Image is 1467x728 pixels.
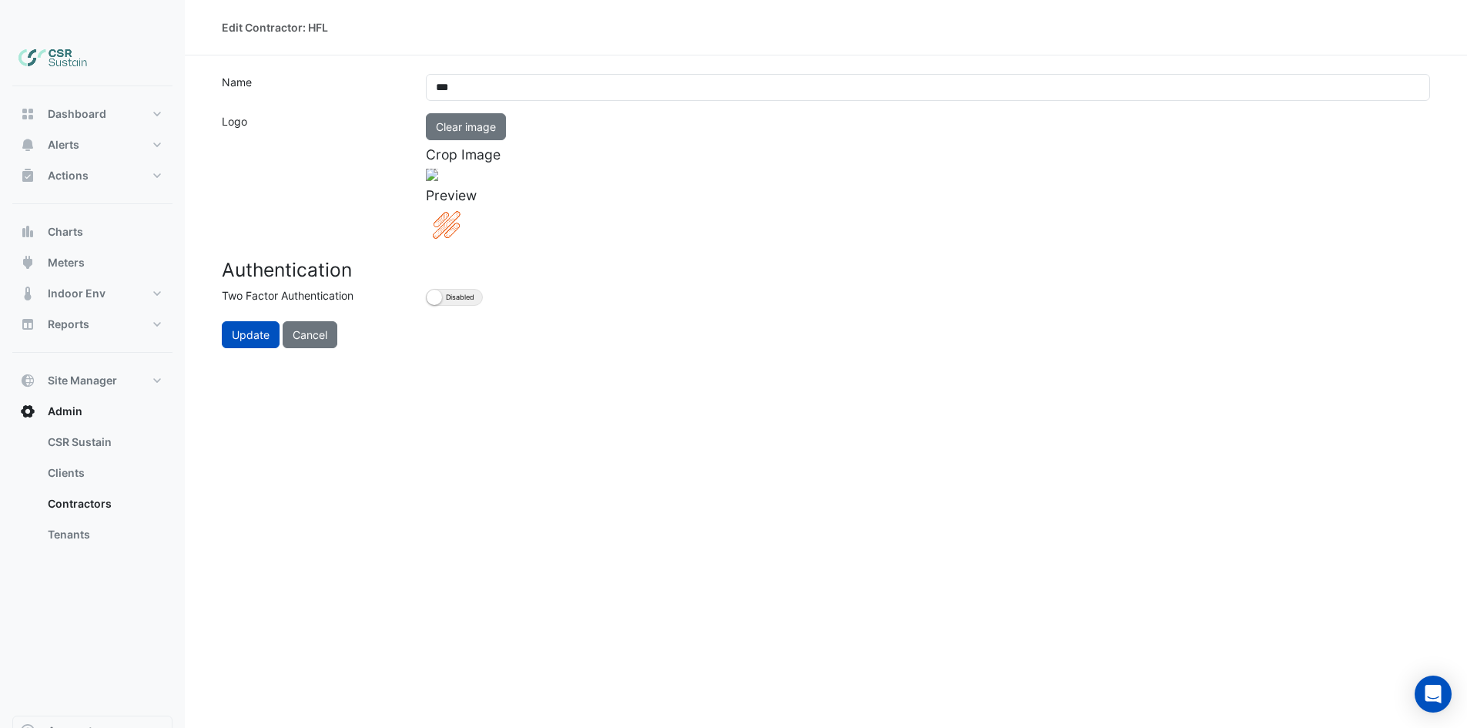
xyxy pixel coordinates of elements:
[1415,676,1452,713] div: Open Intercom Messenger
[35,427,172,458] a: CSR Sustain
[222,321,280,348] button: Update
[20,404,35,419] app-icon: Admin
[12,129,172,160] button: Alerts
[48,373,117,388] span: Site Manager
[18,43,88,74] img: Company Logo
[213,74,417,101] label: Name
[35,458,172,488] a: Clients
[426,113,506,140] button: Clear image
[12,99,172,129] button: Dashboard
[48,224,83,240] span: Charts
[48,317,89,332] span: Reports
[426,210,495,240] img: WzWThAAAABklEQVQDAPvmsZxODRZMAAAAAElFTkSuQmCC
[20,373,35,388] app-icon: Site Manager
[20,106,35,122] app-icon: Dashboard
[222,259,1430,281] h3: Authentication
[283,321,337,348] button: Cancel
[12,365,172,396] button: Site Manager
[20,168,35,183] app-icon: Actions
[426,146,1430,163] h5: Crop Image
[20,137,35,153] app-icon: Alerts
[48,137,79,153] span: Alerts
[213,287,417,309] label: Two Factor Authentication
[12,160,172,191] button: Actions
[35,488,172,519] a: Contractors
[12,309,172,340] button: Reports
[20,224,35,240] app-icon: Charts
[12,247,172,278] button: Meters
[48,286,106,301] span: Indoor Env
[12,396,172,427] button: Admin
[222,19,328,35] div: Edit Contractor: HFL
[12,278,172,309] button: Indoor Env
[20,317,35,332] app-icon: Reports
[20,286,35,301] app-icon: Indoor Env
[426,187,1430,203] h5: Preview
[35,519,172,550] a: Tenants
[48,255,85,270] span: Meters
[213,113,417,240] label: Logo
[12,216,172,247] button: Charts
[20,255,35,270] app-icon: Meters
[12,427,172,556] div: Admin
[48,106,106,122] span: Dashboard
[48,168,89,183] span: Actions
[48,404,82,419] span: Admin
